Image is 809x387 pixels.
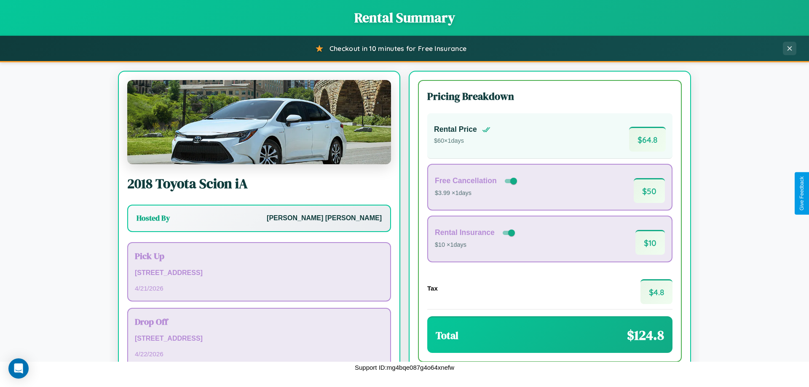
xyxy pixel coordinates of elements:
h4: Free Cancellation [435,176,497,185]
p: [STREET_ADDRESS] [135,333,383,345]
span: Checkout in 10 minutes for Free Insurance [329,44,466,53]
span: $ 50 [634,178,665,203]
h1: Rental Summary [8,8,801,27]
p: 4 / 21 / 2026 [135,283,383,294]
h2: 2018 Toyota Scion iA [127,174,391,193]
h4: Rental Insurance [435,228,495,237]
span: $ 124.8 [627,326,664,344]
p: [STREET_ADDRESS] [135,267,383,279]
h4: Tax [427,285,438,292]
p: $3.99 × 1 days [435,188,519,199]
span: $ 10 [635,230,665,255]
img: Toyota Scion iA [127,80,391,164]
h3: Hosted By [137,213,170,223]
p: $ 60 × 1 days [434,136,490,147]
span: $ 64.8 [629,127,666,152]
p: 4 / 22 / 2026 [135,348,383,360]
p: Support ID: mg4bqe087g4o64xnefw [355,362,454,373]
div: Give Feedback [799,176,805,211]
div: Open Intercom Messenger [8,358,29,379]
h3: Total [436,328,458,342]
p: $10 × 1 days [435,240,517,251]
p: [PERSON_NAME] [PERSON_NAME] [267,212,382,224]
h3: Pick Up [135,250,383,262]
h4: Rental Price [434,125,477,134]
span: $ 4.8 [640,279,672,304]
h3: Pricing Breakdown [427,89,672,103]
h3: Drop Off [135,315,383,328]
